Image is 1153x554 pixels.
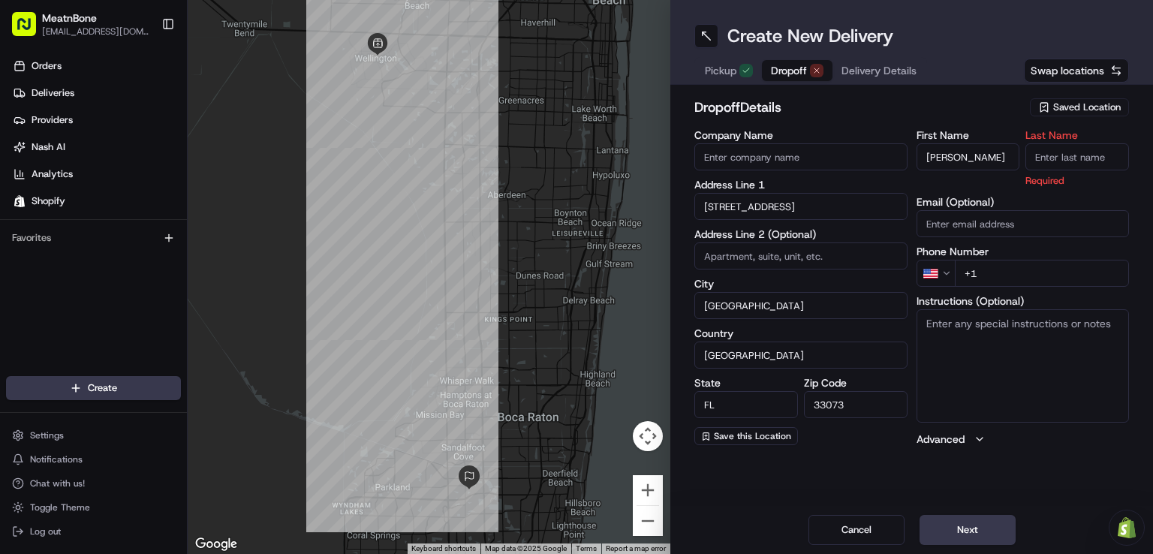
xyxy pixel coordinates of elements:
[32,167,73,181] span: Analytics
[804,391,908,418] input: Enter zip code
[917,432,965,447] label: Advanced
[51,143,246,158] div: Start new chat
[30,525,61,537] span: Log out
[15,60,273,84] p: Welcome 👋
[1053,101,1121,114] span: Saved Location
[694,242,908,269] input: Apartment, suite, unit, etc.
[1030,97,1129,118] button: Saved Location
[6,135,187,159] a: Nash AI
[42,26,149,38] button: [EMAIL_ADDRESS][DOMAIN_NAME]
[6,54,187,78] a: Orders
[121,212,247,239] a: 💻API Documentation
[191,534,241,554] img: Google
[576,544,597,552] a: Terms (opens in new tab)
[694,427,798,445] button: Save this Location
[6,473,181,494] button: Chat with us!
[633,475,663,505] button: Zoom in
[411,543,476,554] button: Keyboard shortcuts
[127,219,139,231] div: 💻
[917,197,1130,207] label: Email (Optional)
[694,279,908,289] label: City
[694,328,908,339] label: Country
[633,506,663,536] button: Zoom out
[694,143,908,170] input: Enter company name
[694,130,908,140] label: Company Name
[955,260,1130,287] input: Enter phone number
[1025,130,1129,140] label: Last Name
[633,421,663,451] button: Map camera controls
[106,254,182,266] a: Powered byPylon
[30,429,64,441] span: Settings
[6,189,187,213] a: Shopify
[15,219,27,231] div: 📗
[1025,143,1129,170] input: Enter last name
[727,24,893,48] h1: Create New Delivery
[917,296,1130,306] label: Instructions (Optional)
[804,378,908,388] label: Zip Code
[14,195,26,207] img: Shopify logo
[32,194,65,208] span: Shopify
[6,521,181,542] button: Log out
[6,425,181,446] button: Settings
[32,59,62,73] span: Orders
[255,148,273,166] button: Start new chat
[694,193,908,220] input: Enter address
[6,226,181,250] div: Favorites
[694,292,908,319] input: Enter city
[694,378,798,388] label: State
[771,63,807,78] span: Dropoff
[30,477,85,489] span: Chat with us!
[15,143,42,170] img: 1736555255976-a54dd68f-1ca7-489b-9aae-adbdc363a1c4
[30,218,115,233] span: Knowledge Base
[705,63,736,78] span: Pickup
[6,449,181,470] button: Notifications
[9,212,121,239] a: 📗Knowledge Base
[32,140,65,154] span: Nash AI
[485,544,567,552] span: Map data ©2025 Google
[920,515,1016,545] button: Next
[51,158,190,170] div: We're available if you need us!
[917,210,1130,237] input: Enter email address
[32,86,74,100] span: Deliveries
[694,342,908,369] input: Enter country
[694,391,798,418] input: Enter state
[6,376,181,400] button: Create
[30,501,90,513] span: Toggle Theme
[6,6,155,42] button: MeatnBone[EMAIL_ADDRESS][DOMAIN_NAME]
[142,218,241,233] span: API Documentation
[917,432,1130,447] button: Advanced
[191,534,241,554] a: Open this area in Google Maps (opens a new window)
[6,108,187,132] a: Providers
[1024,59,1129,83] button: Swap locations
[917,246,1130,257] label: Phone Number
[1031,63,1104,78] span: Swap locations
[6,162,187,186] a: Analytics
[6,497,181,518] button: Toggle Theme
[694,97,1021,118] h2: dropoff Details
[1025,173,1129,188] p: Required
[39,97,248,113] input: Clear
[841,63,917,78] span: Delivery Details
[42,11,97,26] button: MeatnBone
[714,430,791,442] span: Save this Location
[32,113,73,127] span: Providers
[606,544,666,552] a: Report a map error
[694,229,908,239] label: Address Line 2 (Optional)
[917,143,1020,170] input: Enter first name
[149,254,182,266] span: Pylon
[15,15,45,45] img: Nash
[6,81,187,105] a: Deliveries
[694,179,908,190] label: Address Line 1
[30,453,83,465] span: Notifications
[808,515,905,545] button: Cancel
[917,130,1020,140] label: First Name
[88,381,117,395] span: Create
